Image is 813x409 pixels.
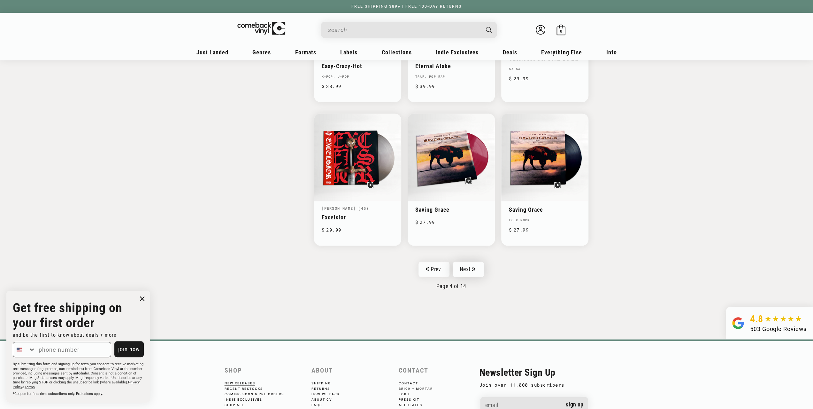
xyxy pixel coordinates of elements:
span: Info [606,49,617,56]
a: Privacy Policy [13,380,140,389]
a: Contact [399,381,427,385]
a: How We Pack [311,390,349,396]
a: Terms [25,385,35,389]
h2: Shop [225,366,305,374]
input: phone number [35,342,111,357]
button: Search [480,22,497,38]
a: New Releases [225,381,264,385]
span: Collections [382,49,412,56]
a: Coming Soon & Pre-Orders [225,390,293,396]
span: Indie Exclusives [436,49,479,56]
a: About CV [311,396,341,401]
a: Recent Restocks [225,385,272,390]
a: Affiliates [399,401,431,407]
h2: Contact [399,366,479,374]
button: join now [114,341,144,357]
span: *Coupon for first-time subscribers only. Exclusions apply. [13,392,103,396]
strong: Get free shipping on your first order [13,300,122,330]
span: and be the first to know about deals + more [13,332,117,338]
button: Search Countries [13,342,35,357]
p: Join over 11,000 subscribers [479,381,589,389]
a: FREE SHIPPING $89+ | FREE 100-DAY RETURNS [345,4,468,9]
a: Easy-Crazy-Hot [322,63,394,69]
a: [PERSON_NAME] (45) [322,206,369,211]
a: Saving Grace [509,206,581,213]
span: Everything Else [541,49,582,56]
a: FAQs [311,401,331,407]
button: Close dialog [137,294,147,303]
nav: Pagination [314,262,589,289]
a: Brick + Mortar [399,385,441,390]
span: 4.8 [750,313,763,324]
a: 4.8 503 Google Reviews [726,307,813,339]
a: Excelsior [322,214,394,221]
h2: Newsletter Sign Up [479,366,589,378]
span: Deals [503,49,517,56]
a: Press Kit [399,396,428,401]
a: Eternal Atake [415,63,487,69]
div: 503 Google Reviews [750,324,807,333]
input: When autocomplete results are available use up and down arrows to review and enter to select [328,23,479,36]
span: Just Landed [196,49,228,56]
a: Jobs [399,390,418,396]
p: Page 4 of 14 [314,283,589,289]
a: Next [453,262,484,277]
img: star5.svg [765,316,801,322]
a: Prev [418,262,449,277]
span: Labels [340,49,357,56]
h2: About [311,366,392,374]
a: Shipping [311,381,340,385]
a: Indie Exclusives [225,396,271,401]
a: Saving Grace [415,206,487,213]
img: United States [17,347,22,352]
a: Returns [311,385,339,390]
span: Formats [295,49,316,56]
span: Genres [252,49,271,56]
img: Group.svg [732,313,744,333]
div: Search [321,22,497,38]
span: 0 [560,29,562,34]
p: By submitting this form and signing up for texts, you consent to receive marketing text messages ... [13,362,144,389]
a: Shop All [225,401,253,407]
